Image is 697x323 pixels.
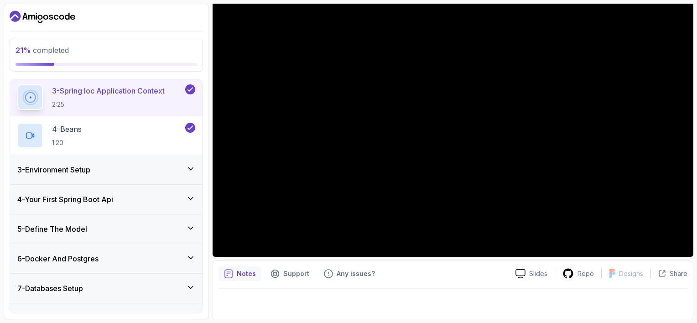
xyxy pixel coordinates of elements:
p: Any issues? [337,269,375,278]
p: Support [283,269,309,278]
button: 4-Beans1:20 [17,123,195,148]
p: Share [670,269,687,278]
button: 6-Docker And Postgres [10,244,203,273]
p: 4 - Beans [52,124,82,135]
span: completed [16,46,69,55]
a: Repo [555,268,601,279]
h3: 4 - Your First Spring Boot Api [17,194,113,205]
span: 21 % [16,46,31,55]
h3: 6 - Docker And Postgres [17,253,99,264]
p: 1:20 [52,138,82,147]
a: Slides [508,269,555,278]
h3: 3 - Environment Setup [17,164,90,175]
p: Notes [237,269,256,278]
p: Slides [529,269,547,278]
button: Feedback button [318,266,380,281]
button: 7-Databases Setup [10,274,203,303]
button: 5-Define The Model [10,214,203,244]
h3: 7 - Databases Setup [17,283,83,294]
a: Dashboard [10,10,75,24]
button: 3-Environment Setup [10,155,203,184]
button: Share [650,269,687,278]
button: Support button [265,266,315,281]
p: Designs [619,269,643,278]
h3: 5 - Define The Model [17,224,87,234]
button: 4-Your First Spring Boot Api [10,185,203,214]
p: 2:25 [52,100,165,109]
button: notes button [218,266,261,281]
button: 3-Spring Ioc Application Context2:25 [17,84,195,110]
p: 3 - Spring Ioc Application Context [52,85,165,96]
p: Repo [577,269,594,278]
